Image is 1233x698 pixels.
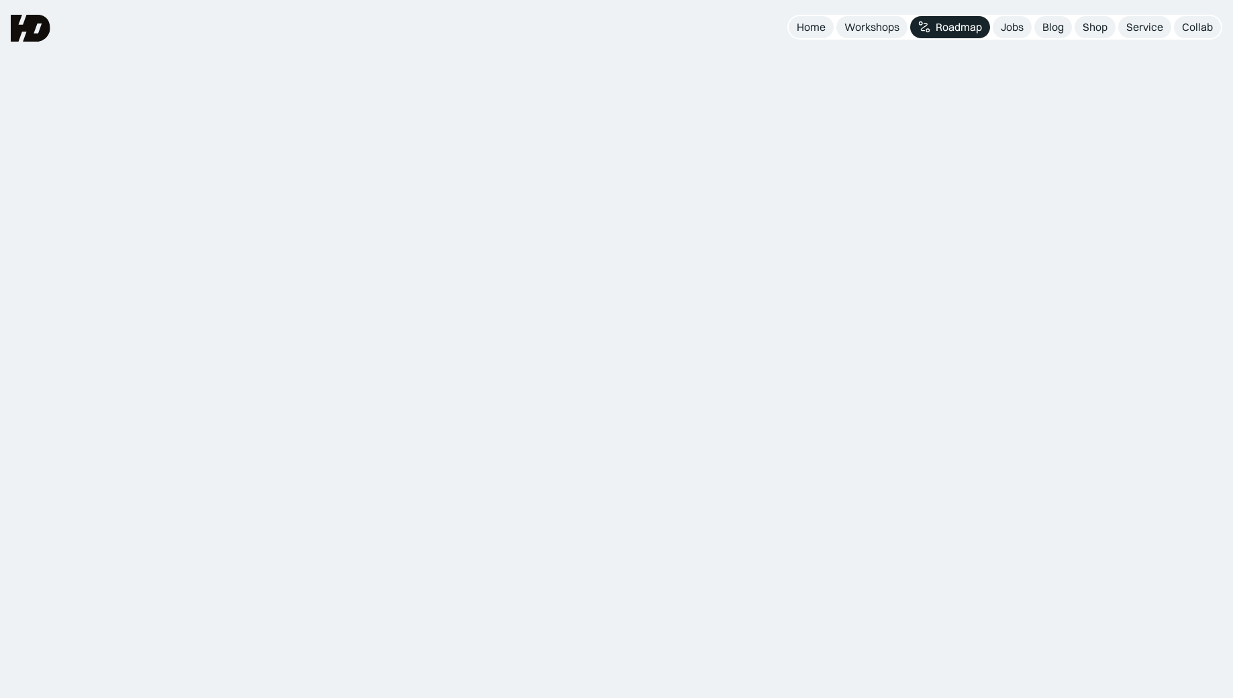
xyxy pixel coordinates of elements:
[1083,20,1107,34] div: Shop
[789,16,834,38] a: Home
[1001,20,1024,34] div: Jobs
[1034,16,1072,38] a: Blog
[844,20,899,34] div: Workshops
[1075,16,1116,38] a: Shop
[993,16,1032,38] a: Jobs
[1118,16,1171,38] a: Service
[1126,20,1163,34] div: Service
[910,16,990,38] a: Roadmap
[1042,20,1064,34] div: Blog
[936,20,982,34] div: Roadmap
[836,16,907,38] a: Workshops
[1182,20,1213,34] div: Collab
[797,20,826,34] div: Home
[1174,16,1221,38] a: Collab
